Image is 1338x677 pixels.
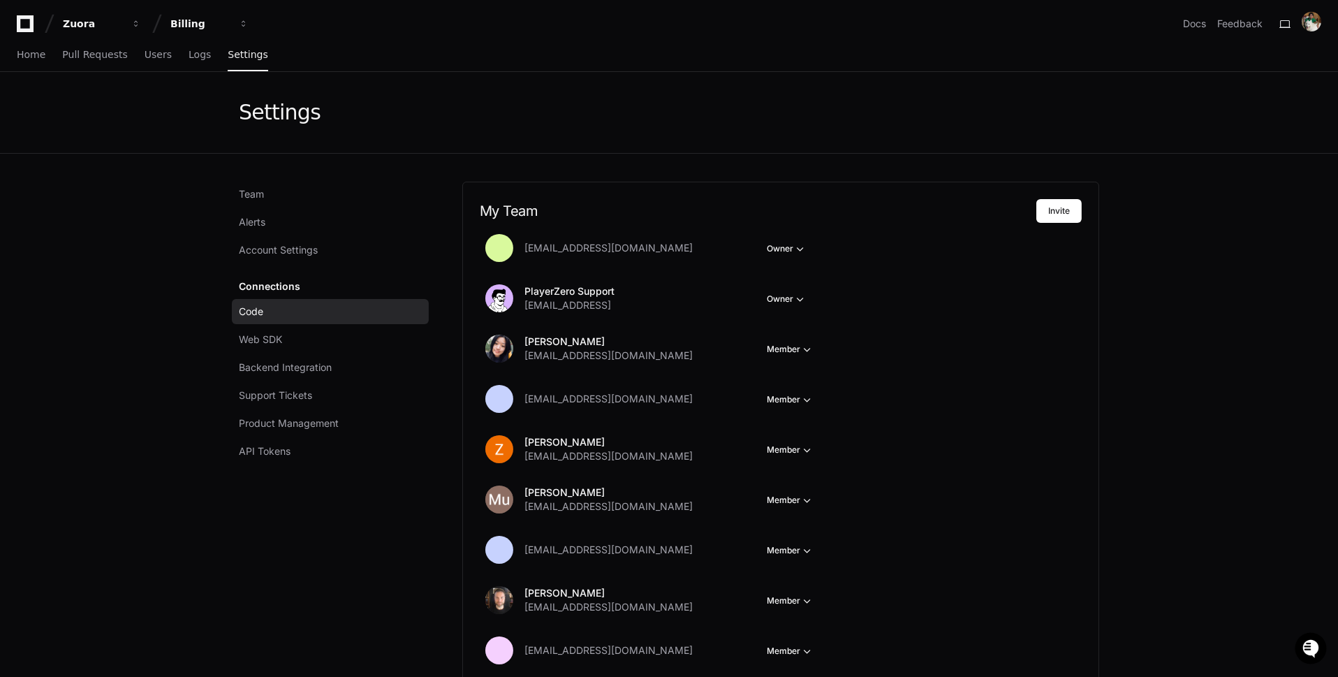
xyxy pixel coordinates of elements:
span: Account Settings [239,243,318,257]
h2: My Team [480,203,1036,219]
a: Pull Requests [62,39,127,71]
span: [EMAIL_ADDRESS][DOMAIN_NAME] [524,449,693,463]
a: Product Management [232,411,429,436]
a: Team [232,182,429,207]
img: PlayerZero [14,13,42,41]
img: ACg8ocLG_LSDOp7uAivCyQqIxj1Ef0G8caL3PxUxK52DC0_DO42UYdCW=s96-c [1302,12,1321,31]
button: Member [767,443,814,457]
img: avatar [485,284,513,312]
button: Billing [165,11,254,36]
a: Web SDK [232,327,429,352]
span: Users [145,50,172,59]
div: We're offline, we'll be back soon [47,117,182,129]
a: Docs [1183,17,1206,31]
button: Member [767,493,814,507]
a: Backend Integration [232,355,429,380]
button: Owner [767,292,807,306]
span: Settings [228,50,267,59]
img: 1736555170064-99ba0984-63c1-480f-8ee9-699278ef63ed [14,103,39,129]
div: Billing [170,17,230,31]
button: Feedback [1217,17,1263,31]
span: [EMAIL_ADDRESS] [524,298,611,312]
div: Past conversations [14,152,89,163]
img: ACg8ocLVJ-YlFIP3qkaDdNT77j3GnVSV4fonnAvQrlEC4zrd3OntM1kg=s96-c [485,586,513,614]
span: • [116,187,121,198]
span: [EMAIL_ADDRESS][DOMAIN_NAME] [524,643,693,657]
button: Zuora [57,11,147,36]
span: [DATE] [124,187,152,198]
span: Pylon [139,218,169,228]
img: ACg8ocIHShHAIK4KchFjGcj5PlUVTc2s9ha0YNMOeiLd2ALwn5rokA=s96-c [485,486,513,514]
button: Owner [767,242,807,256]
iframe: Open customer support [1293,631,1331,669]
span: API Tokens [239,444,291,458]
img: ACg8ocLHYU8Q_QVc2aH0uWWb68hicQ26ALs8diVHP6v8XvCwTS-KVGiV=s96-c [485,335,513,363]
button: Member [767,594,814,608]
a: Account Settings [232,238,429,263]
span: Product Management [239,416,339,430]
div: Zuora [63,17,123,31]
a: Alerts [232,210,429,235]
span: Support Tickets [239,388,312,402]
button: Start new chat [237,108,254,124]
span: Pull Requests [62,50,127,59]
p: [PERSON_NAME] [524,586,693,600]
span: Web SDK [239,333,282,347]
span: [EMAIL_ADDRESS][DOMAIN_NAME] [524,241,693,255]
span: [EMAIL_ADDRESS][DOMAIN_NAME] [524,500,693,514]
p: [PERSON_NAME] [524,335,693,349]
a: API Tokens [232,439,429,464]
span: [EMAIL_ADDRESS][DOMAIN_NAME] [524,349,693,363]
div: Start new chat [47,103,229,117]
a: Support Tickets [232,383,429,408]
p: [PERSON_NAME] [524,486,693,500]
div: Welcome [14,55,254,78]
a: Home [17,39,45,71]
button: Member [767,644,814,658]
span: Logs [189,50,211,59]
img: ACg8ocLA55ukTjT6Y4QERDYsSmPVW-tLPKI6gdXIPfrlojDoEsnjqQ=s96-c [485,435,513,463]
button: Member [767,342,814,356]
a: Logs [189,39,211,71]
button: Member [767,393,814,407]
a: Settings [228,39,267,71]
span: Code [239,305,263,319]
img: Sidi Zhu [14,173,36,196]
a: Users [145,39,172,71]
span: [EMAIL_ADDRESS][DOMAIN_NAME] [524,392,693,406]
a: Code [232,299,429,324]
span: Backend Integration [239,361,332,374]
span: [EMAIL_ADDRESS][DOMAIN_NAME] [524,543,693,557]
button: See all [216,149,254,166]
span: Team [239,187,264,201]
span: [EMAIL_ADDRESS][DOMAIN_NAME] [524,600,693,614]
p: [PERSON_NAME] [524,435,693,449]
button: Member [767,544,814,558]
span: Home [17,50,45,59]
a: Powered byPylon [98,217,169,228]
p: PlayerZero Support [524,284,615,298]
button: Invite [1036,199,1082,223]
span: [PERSON_NAME] [43,187,113,198]
span: Alerts [239,215,265,229]
div: Settings [239,100,321,125]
